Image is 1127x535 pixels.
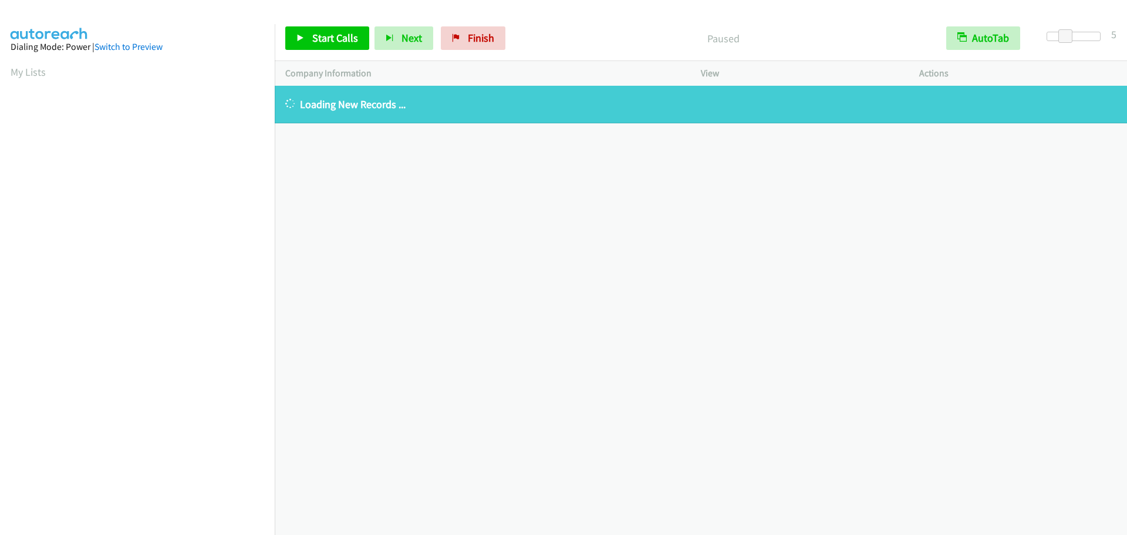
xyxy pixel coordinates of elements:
a: Start Calls [285,26,369,50]
p: Company Information [285,66,680,80]
p: Actions [919,66,1116,80]
div: 5 [1111,26,1116,42]
div: Dialing Mode: Power | [11,40,264,54]
p: View [701,66,898,80]
span: Next [401,31,422,45]
a: My Lists [11,65,46,79]
button: Next [374,26,433,50]
span: Start Calls [312,31,358,45]
p: Paused [521,31,925,46]
a: Finish [441,26,505,50]
button: AutoTab [946,26,1020,50]
span: Finish [468,31,494,45]
iframe: Resource Center [1093,221,1127,314]
p: Loading New Records ... [285,96,1116,112]
a: Switch to Preview [95,41,163,52]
